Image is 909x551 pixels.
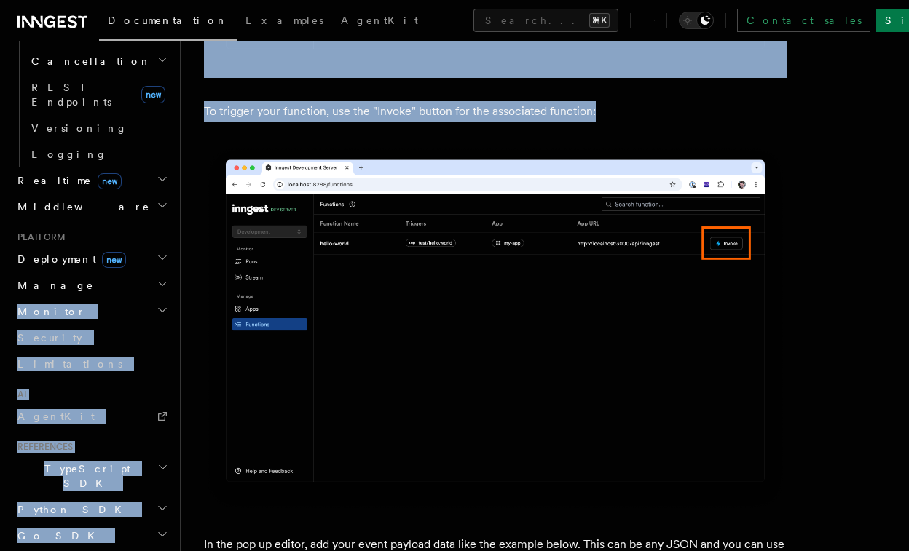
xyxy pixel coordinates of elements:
span: Cancellation [25,54,151,68]
img: Inngest Dev Server web interface's functions tab with the invoke button highlighted [204,145,787,511]
span: new [141,86,165,103]
span: Versioning [31,122,127,134]
a: AgentKit [332,4,427,39]
span: Python SDK [12,502,130,517]
span: Security [17,332,82,344]
span: Middleware [12,199,150,214]
span: Platform [12,231,66,243]
span: Documentation [108,15,228,26]
p: To trigger your function, use the "Invoke" button for the associated function: [204,101,787,122]
span: Realtime [12,173,122,188]
span: Manage [12,278,94,293]
button: Python SDK [12,496,171,523]
a: Contact sales [737,9,870,32]
span: Monitor [12,304,86,319]
button: Deploymentnew [12,246,171,272]
a: Limitations [12,351,171,377]
button: Search...⌘K [473,9,618,32]
button: Toggle dark mode [679,12,714,29]
span: AgentKit [341,15,418,26]
span: References [12,441,73,453]
a: REST Endpointsnew [25,74,171,115]
button: Middleware [12,194,171,220]
a: Logging [25,141,171,167]
button: Cancellation [25,48,171,74]
a: AgentKit [12,403,171,429]
a: Examples [237,4,332,39]
span: new [102,252,126,268]
span: REST Endpoints [31,82,111,108]
a: Security [12,325,171,351]
button: Monitor [12,298,171,325]
button: TypeScript SDK [12,456,171,496]
span: Logging [31,148,107,160]
button: Manage [12,272,171,298]
kbd: ⌘K [589,13,610,28]
span: Deployment [12,252,126,266]
span: new [98,173,122,189]
span: AI [12,389,27,400]
span: Go SDK [12,528,103,543]
a: Versioning [25,115,171,141]
span: TypeScript SDK [12,461,157,491]
span: Examples [245,15,323,26]
button: Go SDK [12,523,171,549]
a: Documentation [99,4,237,41]
button: Realtimenew [12,167,171,194]
span: Limitations [17,358,122,370]
span: AgentKit [17,411,95,422]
